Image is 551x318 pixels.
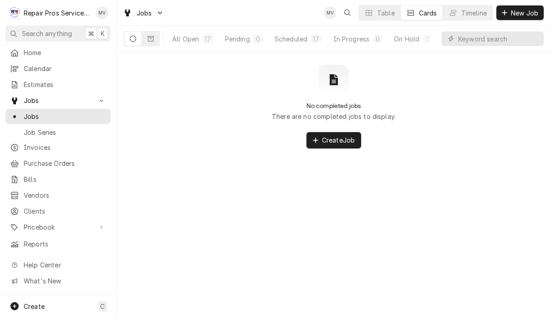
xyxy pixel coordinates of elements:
a: Go to Jobs [119,5,168,21]
span: Reports [24,239,106,249]
span: Create Job [320,135,357,145]
span: Home [24,48,106,57]
span: Purchase Orders [24,159,106,168]
span: ⌘ [88,29,94,38]
div: MV [96,6,108,19]
a: Bills [5,172,111,187]
span: Vendors [24,190,106,200]
span: Jobs [24,96,92,105]
h2: No completed jobs [306,102,362,110]
button: Open search [340,5,355,20]
div: R [8,6,21,19]
a: Go to Pricebook [5,220,111,235]
div: Timeline [461,8,487,18]
a: Estimates [5,77,111,92]
div: Table [377,8,395,18]
div: 17 [313,34,319,44]
div: Scheduled [275,34,307,44]
span: Estimates [24,80,106,89]
span: Help Center [24,260,105,270]
a: Reports [5,236,111,251]
p: There are no completed jobs to display. [272,112,396,121]
div: Mindy Volker's Avatar [96,6,108,19]
div: In Progress [333,34,370,44]
span: Clients [24,206,106,216]
a: Job Series [5,125,111,140]
span: Jobs [137,8,152,18]
span: Pricebook [24,222,92,232]
a: Jobs [5,109,111,124]
input: Keyword search [458,31,539,46]
span: Create [24,303,45,310]
div: 0 [375,34,380,44]
div: Pending [225,34,250,44]
a: Calendar [5,61,111,76]
div: 17 [204,34,211,44]
a: Vendors [5,188,111,203]
span: Search anything [22,29,72,38]
span: Bills [24,174,106,184]
span: What's New [24,276,105,286]
button: CreateJob [306,132,361,149]
button: Search anything⌘K [5,26,111,41]
span: Calendar [24,64,106,73]
div: Repair Pros Services Inc [24,8,91,18]
button: New Job [496,5,544,20]
a: Purchase Orders [5,156,111,171]
a: Go to Jobs [5,93,111,108]
div: Repair Pros Services Inc's Avatar [8,6,21,19]
div: 0 [255,34,261,44]
div: On Hold [394,34,419,44]
span: Jobs [24,112,106,121]
a: Clients [5,204,111,219]
div: 0 [425,34,430,44]
div: Cards [419,8,437,18]
span: Job Series [24,128,106,137]
a: Go to Help Center [5,257,111,272]
span: Invoices [24,143,106,152]
span: New Job [509,8,540,18]
span: K [101,29,105,38]
a: Home [5,45,111,60]
span: C [100,302,105,311]
div: Mindy Volker's Avatar [324,6,337,19]
a: Invoices [5,140,111,155]
div: MV [324,6,337,19]
a: Go to What's New [5,273,111,288]
div: All Open [172,34,199,44]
